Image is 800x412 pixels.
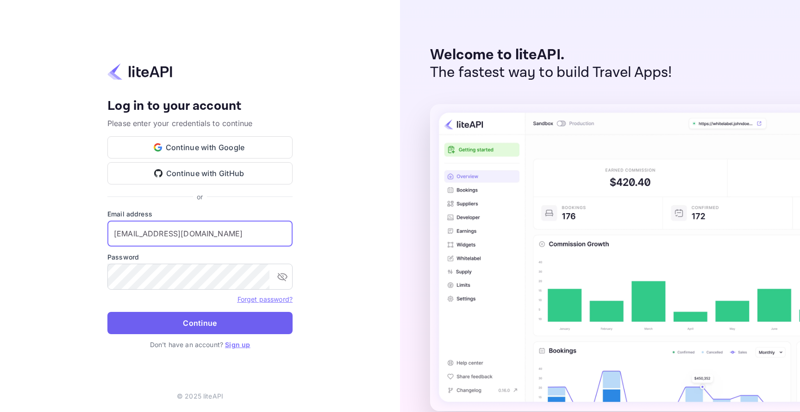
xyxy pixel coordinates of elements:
a: Sign up [225,341,250,349]
input: Enter your email address [107,221,293,247]
label: Email address [107,209,293,219]
button: Continue [107,312,293,334]
a: Forget password? [237,294,293,304]
img: liteapi [107,63,172,81]
h4: Log in to your account [107,98,293,114]
p: © 2025 liteAPI [177,391,223,401]
a: Forget password? [237,295,293,303]
p: or [197,192,203,202]
button: Continue with Google [107,136,293,158]
button: toggle password visibility [273,267,292,286]
p: The fastest way to build Travel Apps! [430,64,672,82]
label: Password [107,252,293,262]
p: Please enter your credentials to continue [107,118,293,129]
p: Don't have an account? [107,340,293,349]
p: Welcome to liteAPI. [430,46,672,64]
button: Continue with GitHub [107,162,293,184]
